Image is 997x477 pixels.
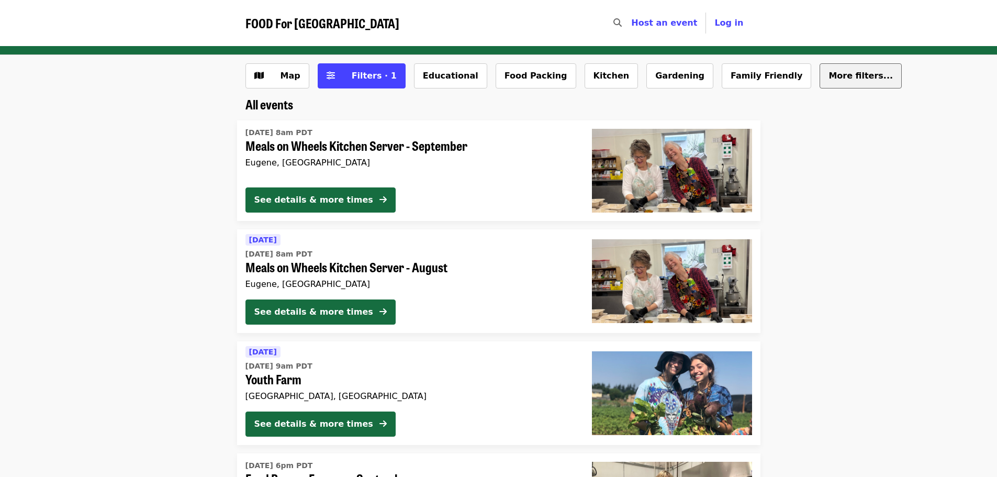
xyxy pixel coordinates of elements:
[628,10,636,36] input: Search
[237,341,760,445] a: See details for "Youth Farm"
[352,71,397,81] span: Filters · 1
[245,249,312,260] time: [DATE] 8am PDT
[245,361,312,372] time: [DATE] 9am PDT
[245,63,309,88] button: Show map view
[254,71,264,81] i: map icon
[496,63,576,88] button: Food Packing
[245,158,575,168] div: Eugene, [GEOGRAPHIC_DATA]
[820,63,902,88] button: More filters...
[245,260,575,275] span: Meals on Wheels Kitchen Server - August
[245,187,396,213] button: See details & more times
[245,372,575,387] span: Youth Farm
[414,63,487,88] button: Educational
[237,229,760,333] a: See details for "Meals on Wheels Kitchen Server - August"
[254,194,373,206] div: See details & more times
[254,306,373,318] div: See details & more times
[245,391,575,401] div: [GEOGRAPHIC_DATA], [GEOGRAPHIC_DATA]
[631,18,697,28] a: Host an event
[249,236,277,244] span: [DATE]
[245,14,399,32] span: FOOD For [GEOGRAPHIC_DATA]
[245,279,575,289] div: Eugene, [GEOGRAPHIC_DATA]
[245,299,396,325] button: See details & more times
[318,63,406,88] button: Filters (1 selected)
[722,63,811,88] button: Family Friendly
[237,120,760,221] a: See details for "Meals on Wheels Kitchen Server - September"
[714,18,743,28] span: Log in
[828,71,893,81] span: More filters...
[379,419,387,429] i: arrow-right icon
[245,138,575,153] span: Meals on Wheels Kitchen Server - September
[245,412,396,437] button: See details & more times
[379,307,387,317] i: arrow-right icon
[245,16,399,31] a: FOOD For [GEOGRAPHIC_DATA]
[249,348,277,356] span: [DATE]
[327,71,335,81] i: sliders-h icon
[706,13,752,34] button: Log in
[646,63,713,88] button: Gardening
[245,460,313,471] time: [DATE] 6pm PDT
[585,63,638,88] button: Kitchen
[613,18,622,28] i: search icon
[245,95,293,113] span: All events
[379,195,387,205] i: arrow-right icon
[592,239,752,323] img: Meals on Wheels Kitchen Server - August organized by FOOD For Lane County
[592,351,752,435] img: Youth Farm organized by FOOD For Lane County
[245,127,312,138] time: [DATE] 8am PDT
[281,71,300,81] span: Map
[592,129,752,213] img: Meals on Wheels Kitchen Server - September organized by FOOD For Lane County
[254,418,373,430] div: See details & more times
